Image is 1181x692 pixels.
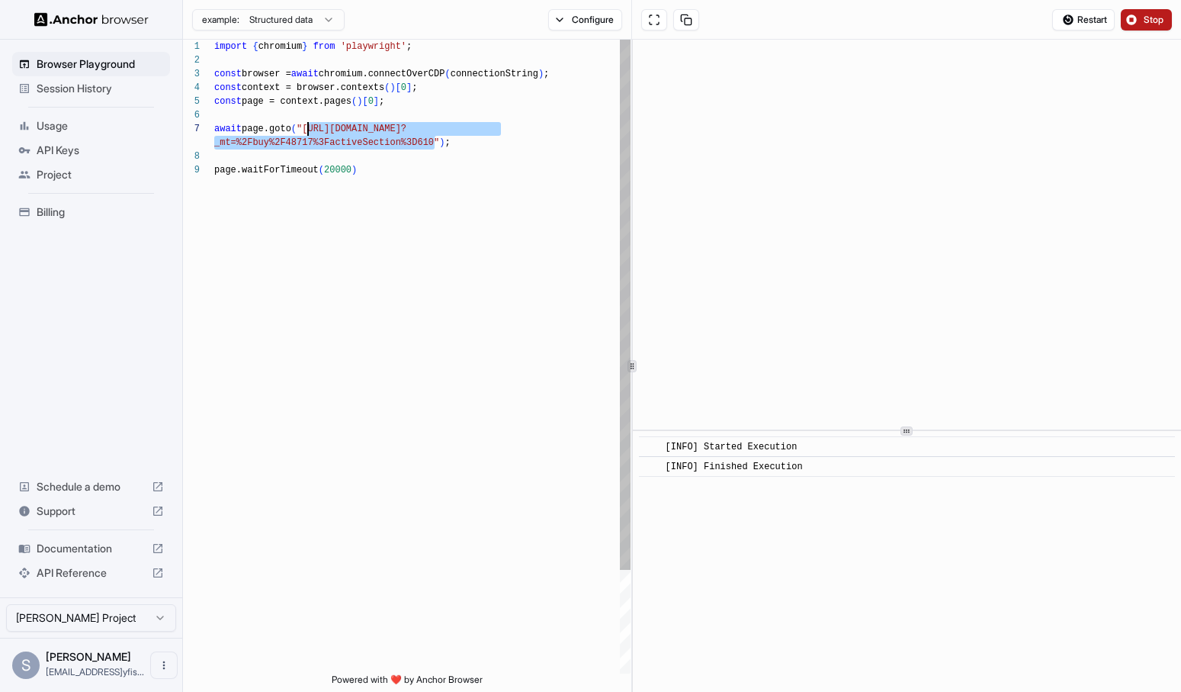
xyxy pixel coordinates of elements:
span: browser = [242,69,291,79]
div: Browser Playground [12,52,170,76]
span: ; [412,82,417,93]
span: ) [351,165,357,175]
div: 5 [183,95,200,108]
span: [ [362,96,367,107]
span: page.goto [242,124,291,134]
span: chromium.connectOverCDP [319,69,445,79]
span: chromium [258,41,303,52]
div: Session History [12,76,170,101]
span: Shuhao Zhang [46,650,131,663]
span: const [214,82,242,93]
span: _mt=%2Fbuy%2F48717%3FactiveSection%3D610" [214,137,439,148]
span: from [313,41,335,52]
div: Documentation [12,536,170,561]
span: Project [37,167,164,182]
span: Stop [1144,14,1165,26]
div: Billing [12,200,170,224]
span: const [214,69,242,79]
div: 8 [183,150,200,163]
span: API Reference [37,565,146,581]
span: Schedule a demo [37,479,146,494]
span: ) [390,82,395,93]
div: Schedule a demo [12,475,170,499]
button: Configure [548,9,622,31]
button: Open menu [150,652,178,679]
span: Browser Playground [37,56,164,72]
span: Documentation [37,541,146,556]
span: await [214,124,242,134]
span: page.waitForTimeout [214,165,319,175]
div: API Keys [12,138,170,163]
span: 20000 [324,165,351,175]
span: 'playwright' [341,41,406,52]
span: } [302,41,307,52]
span: ; [379,96,384,107]
div: 9 [183,163,200,177]
img: Anchor Logo [34,12,149,27]
span: { [252,41,258,52]
span: ] [374,96,379,107]
div: 2 [183,53,200,67]
span: shuhao@tinyfish.io [46,666,144,678]
span: Powered with ❤️ by Anchor Browser [332,674,483,692]
span: "[URL][DOMAIN_NAME]? [297,124,406,134]
div: S [12,652,40,679]
span: const [214,96,242,107]
div: API Reference [12,561,170,585]
div: Support [12,499,170,523]
span: ( [444,69,450,79]
span: ) [357,96,362,107]
span: API Keys [37,143,164,158]
span: ) [538,69,544,79]
div: Usage [12,114,170,138]
span: ​ [647,439,654,455]
div: Project [12,163,170,187]
span: ( [291,124,297,134]
div: 1 [183,40,200,53]
button: Open in full screen [641,9,667,31]
span: Billing [37,204,164,220]
div: 3 [183,67,200,81]
button: Copy session ID [673,9,699,31]
span: ( [351,96,357,107]
span: [INFO] Finished Execution [666,462,803,472]
span: 0 [401,82,406,93]
span: ( [319,165,324,175]
span: [INFO] Started Execution [666,442,797,452]
span: ​ [647,459,654,475]
span: import [214,41,247,52]
span: context = browser.contexts [242,82,384,93]
span: Restart [1077,14,1107,26]
span: [ [396,82,401,93]
div: 6 [183,108,200,122]
span: Support [37,504,146,519]
span: connectionString [451,69,538,79]
div: 7 [183,122,200,136]
span: ; [544,69,549,79]
div: 4 [183,81,200,95]
span: ; [444,137,450,148]
span: ; [406,41,412,52]
span: Session History [37,81,164,96]
span: ] [406,82,412,93]
span: page = context.pages [242,96,351,107]
button: Stop [1121,9,1172,31]
span: example: [202,14,239,26]
span: 0 [368,96,374,107]
span: Usage [37,118,164,134]
span: ) [439,137,444,148]
span: ( [384,82,390,93]
button: Restart [1052,9,1115,31]
span: await [291,69,319,79]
